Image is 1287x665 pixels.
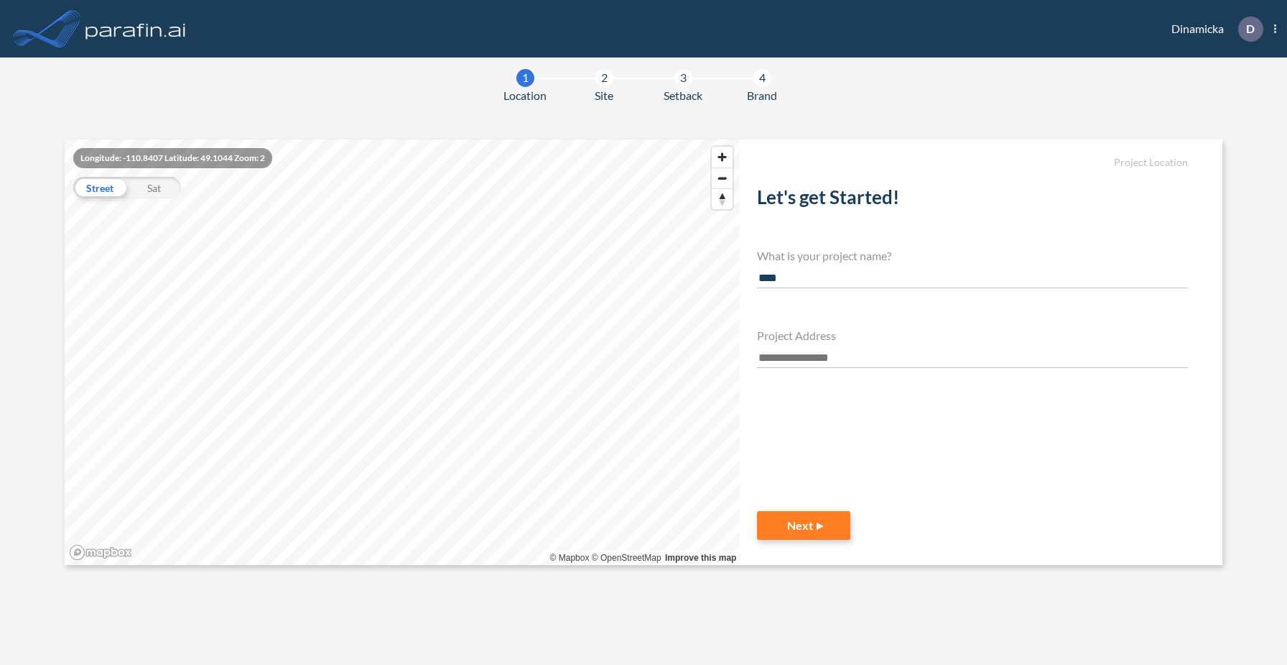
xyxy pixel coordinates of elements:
h5: Project Location [757,157,1188,169]
span: Brand [747,87,777,104]
div: 4 [753,69,771,87]
span: Location [503,87,547,104]
span: Site [595,87,613,104]
h2: Let's get Started! [757,186,1188,214]
span: Reset bearing to north [712,189,733,209]
a: Improve this map [665,553,736,563]
div: Sat [127,177,181,198]
button: Zoom out [712,168,733,188]
p: D [1246,22,1255,35]
div: 2 [595,69,613,87]
h4: What is your project name? [757,249,1188,262]
a: Mapbox homepage [69,544,132,561]
button: Reset bearing to north [712,188,733,209]
div: Dinamicka [1150,17,1276,42]
div: 3 [674,69,692,87]
div: Street [73,177,127,198]
a: OpenStreetMap [592,553,661,563]
span: Setback [664,87,702,104]
h4: Project Address [757,329,1188,342]
img: logo [83,14,189,43]
button: Next [757,511,850,540]
button: Zoom in [712,147,733,168]
div: Longitude: -110.8407 Latitude: 49.1044 Zoom: 2 [73,148,272,168]
span: Zoom out [712,168,733,188]
canvas: Map [65,139,740,565]
div: 1 [516,69,534,87]
a: Mapbox [550,553,590,563]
